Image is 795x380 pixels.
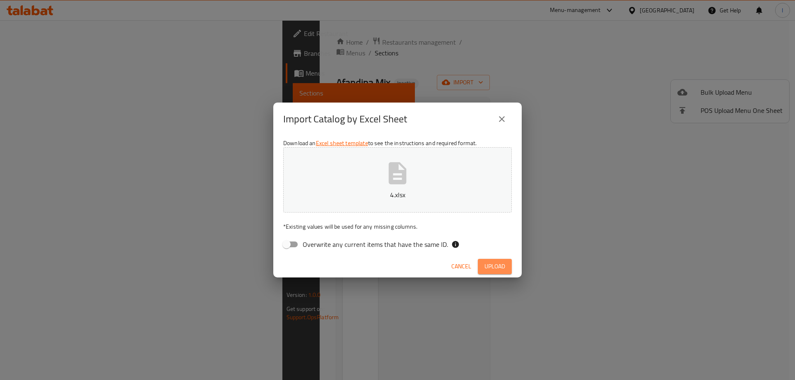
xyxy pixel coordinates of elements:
[478,259,512,274] button: Upload
[283,147,512,213] button: 4.xlsx
[492,109,512,129] button: close
[283,112,407,126] h2: Import Catalog by Excel Sheet
[303,239,448,249] span: Overwrite any current items that have the same ID.
[273,136,522,256] div: Download an to see the instructions and required format.
[283,222,512,231] p: Existing values will be used for any missing columns.
[484,261,505,272] span: Upload
[448,259,475,274] button: Cancel
[451,261,471,272] span: Cancel
[316,138,368,148] a: Excel sheet template
[296,190,499,200] p: 4.xlsx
